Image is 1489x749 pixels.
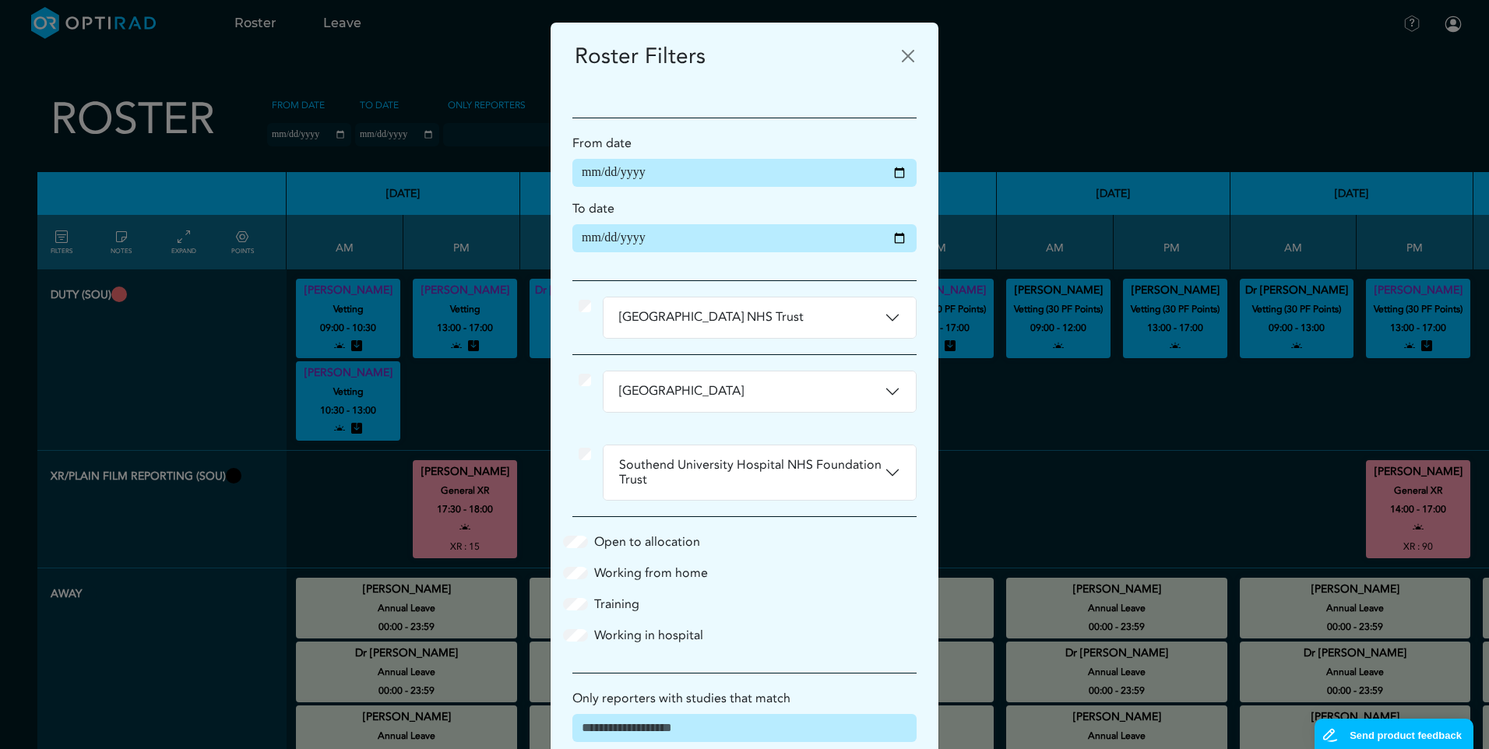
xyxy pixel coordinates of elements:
label: From date [572,134,632,153]
button: Close [896,44,921,69]
button: [GEOGRAPHIC_DATA] NHS Trust [604,297,916,338]
label: Open to allocation [594,533,700,551]
label: To date [572,199,614,218]
button: Southend University Hospital NHS Foundation Trust [604,445,916,500]
h5: Roster Filters [575,40,706,72]
label: Working in hospital [594,626,703,645]
button: [GEOGRAPHIC_DATA] [604,371,916,412]
label: Only reporters with studies that match [572,689,790,708]
label: Training [594,595,639,614]
label: Working from home [594,564,708,582]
